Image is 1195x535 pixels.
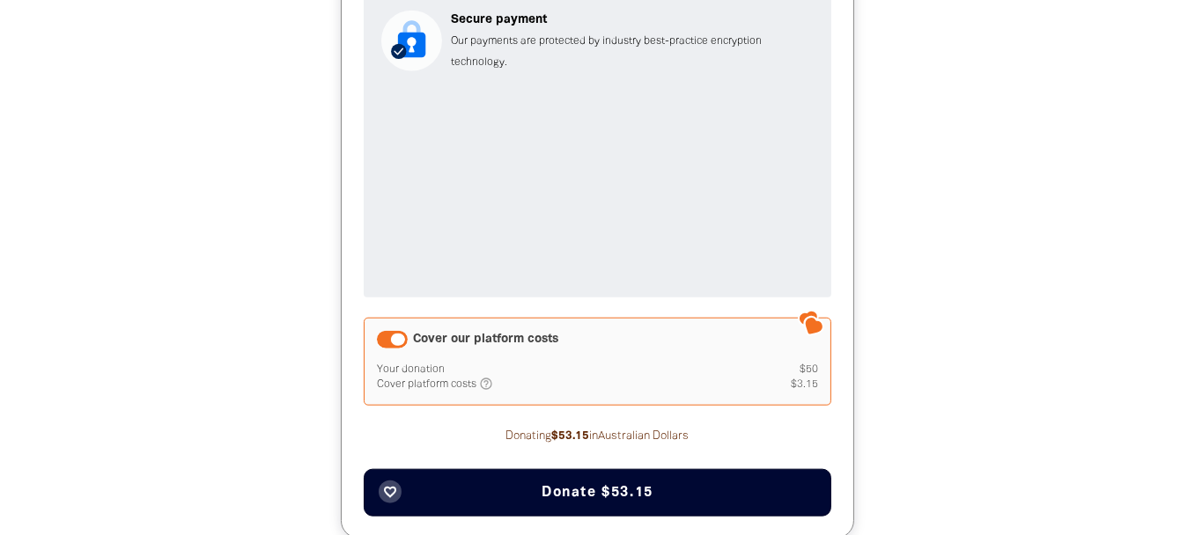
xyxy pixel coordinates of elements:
p: Our payments are protected by industry best-practice encryption technology. [451,31,814,73]
td: $50 [735,363,818,377]
button: Cover our platform costs [377,331,408,348]
i: favorite_border [383,485,397,499]
button: favorite_borderDonate $53.15 [364,469,831,517]
i: help_outlined [479,377,507,391]
td: Cover platform costs [377,377,735,392]
td: $3.15 [735,377,818,392]
td: Your donation [377,363,735,377]
span: Donate $53.15 [542,486,653,500]
b: $53.15 [551,431,589,442]
p: Donating in Australian Dollars [364,426,831,447]
iframe: Secure payment input frame [378,87,817,283]
p: Secure payment [451,10,814,31]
